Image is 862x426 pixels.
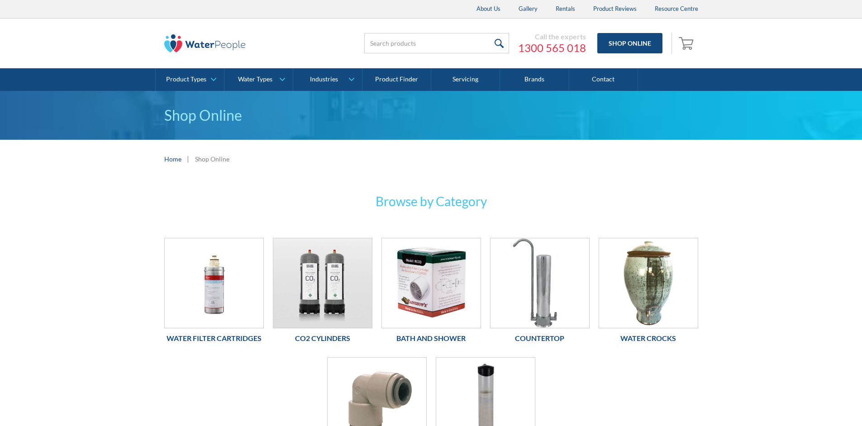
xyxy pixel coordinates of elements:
[293,68,362,91] a: Industries
[156,68,224,91] a: Product Types
[166,76,206,83] div: Product Types
[431,68,500,91] a: Servicing
[238,76,272,83] div: Water Types
[381,333,481,344] h6: Bath and Shower
[599,238,698,348] a: Water CrocksWater Crocks
[676,33,698,54] a: Open empty cart
[273,238,372,348] a: Co2 CylindersCo2 Cylinders
[164,154,181,164] a: Home
[599,238,698,328] img: Water Crocks
[772,381,862,426] iframe: podium webchat widget bubble
[273,333,372,344] h6: Co2 Cylinders
[569,68,638,91] a: Contact
[500,68,569,91] a: Brands
[364,33,509,53] input: Search products
[490,333,590,344] h6: Countertop
[679,36,696,50] img: shopping cart
[164,104,698,126] h1: Shop Online
[273,238,372,328] img: Co2 Cylinders
[224,68,293,91] a: Water Types
[518,32,586,41] div: Call the experts
[381,238,481,348] a: Bath and ShowerBath and Shower
[382,238,481,328] img: Bath and Shower
[164,238,264,348] a: Water Filter CartridgesWater Filter Cartridges
[597,33,662,53] a: Shop Online
[186,153,190,164] div: |
[599,333,698,344] h6: Water Crocks
[255,192,608,211] h3: Browse by Category
[491,238,589,328] img: Countertop
[165,238,263,328] img: Water Filter Cartridges
[518,41,586,55] a: 1300 565 018
[195,154,229,164] div: Shop Online
[164,333,264,344] h6: Water Filter Cartridges
[164,34,246,52] img: The Water People
[362,68,431,91] a: Product Finder
[490,238,590,348] a: CountertopCountertop
[310,76,338,83] div: Industries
